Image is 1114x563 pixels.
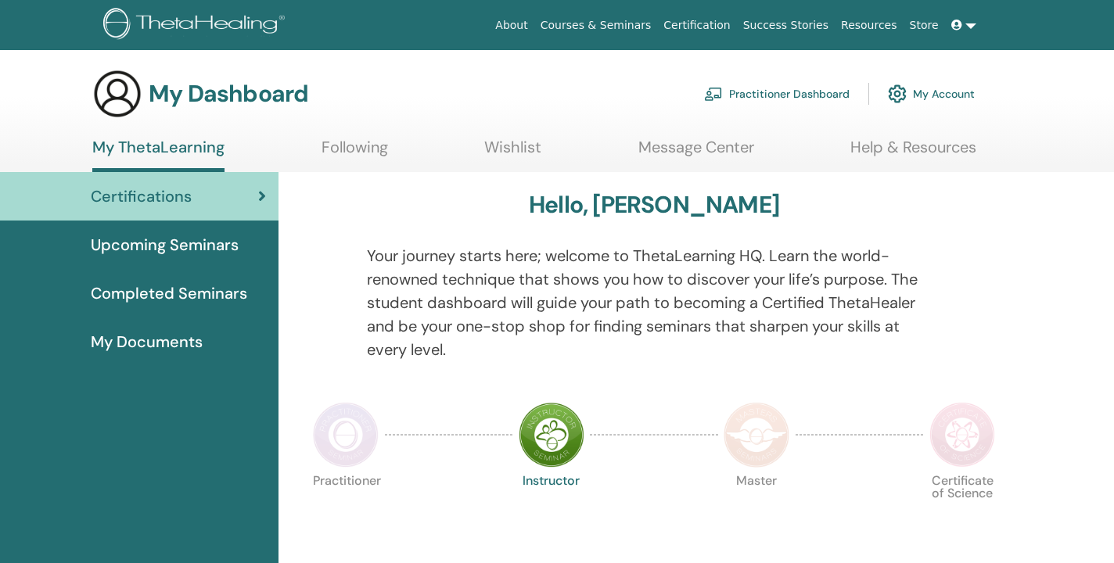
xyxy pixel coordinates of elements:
a: Resources [835,11,904,40]
a: Store [904,11,945,40]
a: Message Center [638,138,754,168]
span: Certifications [91,185,192,208]
span: Upcoming Seminars [91,233,239,256]
img: Certificate of Science [929,402,995,468]
a: Practitioner Dashboard [704,77,850,111]
img: Master [724,402,789,468]
span: Completed Seminars [91,281,247,305]
p: Practitioner [313,475,379,540]
a: Wishlist [484,138,541,168]
a: About [489,11,534,40]
h3: Hello, [PERSON_NAME] [529,191,779,219]
img: logo.png [103,8,290,43]
span: My Documents [91,330,203,353]
a: Certification [657,11,736,40]
a: Courses & Seminars [534,11,658,40]
a: My ThetaLearning [92,138,225,172]
a: Success Stories [737,11,835,40]
p: Your journey starts here; welcome to ThetaLearning HQ. Learn the world-renowned technique that sh... [367,244,942,361]
p: Master [724,475,789,540]
h3: My Dashboard [149,80,308,108]
a: My Account [888,77,975,111]
img: Practitioner [313,402,379,468]
img: chalkboard-teacher.svg [704,87,723,101]
p: Instructor [519,475,584,540]
img: generic-user-icon.jpg [92,69,142,119]
p: Certificate of Science [929,475,995,540]
a: Help & Resources [850,138,976,168]
a: Following [322,138,388,168]
img: cog.svg [888,81,907,107]
img: Instructor [519,402,584,468]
